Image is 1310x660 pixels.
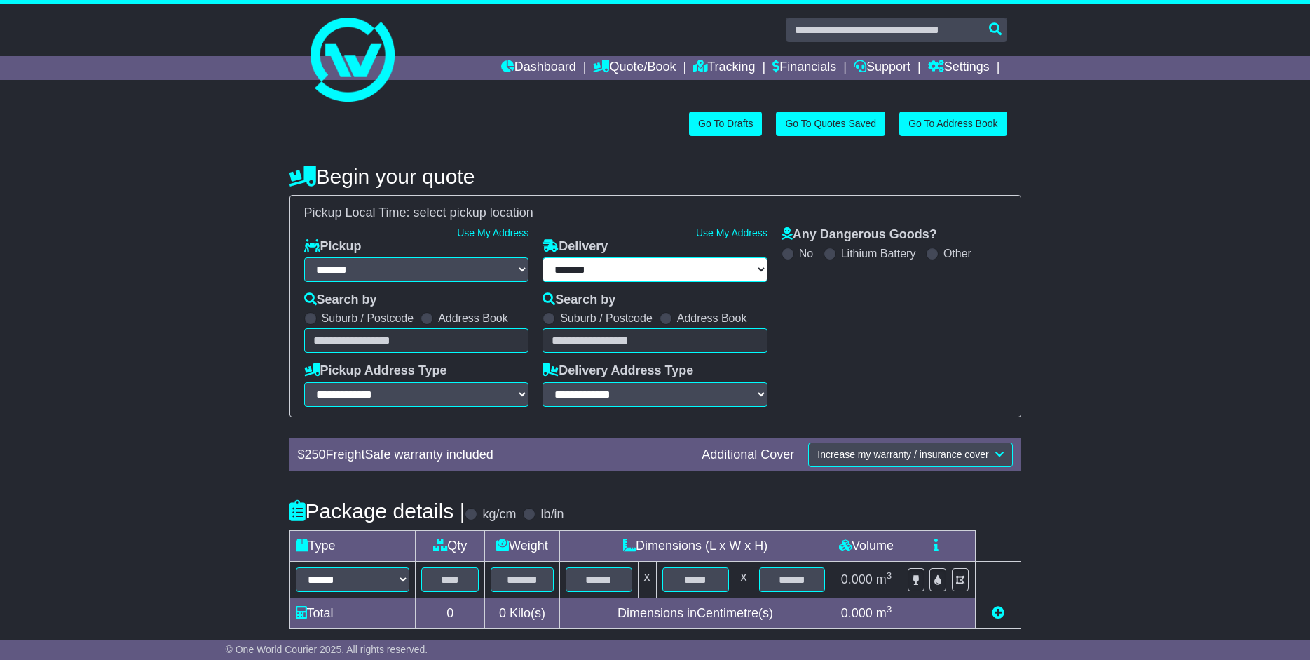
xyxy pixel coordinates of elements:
label: Any Dangerous Goods? [782,227,937,243]
label: Search by [543,292,615,308]
a: Add new item [992,606,1004,620]
h4: Begin your quote [289,165,1021,188]
div: Pickup Local Time: [297,206,1014,221]
a: Settings [928,56,990,80]
label: Suburb / Postcode [560,311,653,325]
sup: 3 [887,570,892,581]
label: Pickup Address Type [304,363,447,379]
label: Address Book [677,311,747,325]
label: No [799,247,813,260]
span: © One World Courier 2025. All rights reserved. [226,644,428,655]
h4: Package details | [289,499,465,523]
a: Go To Drafts [689,112,762,136]
td: Volume [831,530,901,561]
span: select pickup location [414,206,533,220]
sup: 3 [887,604,892,614]
label: kg/cm [482,507,516,523]
label: Suburb / Postcode [322,311,414,325]
td: Type [289,530,416,561]
label: Other [943,247,971,260]
span: 250 [305,447,326,462]
td: Qty [416,530,485,561]
a: Quote/Book [593,56,676,80]
a: Use My Address [457,227,528,238]
a: Go To Address Book [899,112,1007,136]
a: Use My Address [696,227,767,238]
div: Additional Cover [695,447,801,463]
span: m [876,572,892,586]
label: Delivery Address Type [543,363,693,379]
td: Weight [485,530,560,561]
label: Lithium Battery [841,247,916,260]
span: m [876,606,892,620]
span: 0 [499,606,506,620]
td: x [735,561,753,598]
label: lb/in [540,507,564,523]
td: Kilo(s) [485,598,560,628]
label: Delivery [543,239,608,255]
a: Support [854,56,910,80]
label: Address Book [438,311,508,325]
td: Total [289,598,416,628]
td: x [638,561,656,598]
span: 0.000 [841,572,873,586]
td: Dimensions (L x W x H) [559,530,831,561]
div: $ FreightSafe warranty included [291,447,695,463]
span: 0.000 [841,606,873,620]
a: Go To Quotes Saved [776,112,885,136]
a: Dashboard [501,56,576,80]
a: Tracking [693,56,755,80]
label: Pickup [304,239,362,255]
button: Increase my warranty / insurance cover [808,443,1012,467]
span: Increase my warranty / insurance cover [817,449,988,460]
a: Financials [772,56,836,80]
td: 0 [416,598,485,628]
td: Dimensions in Centimetre(s) [559,598,831,628]
label: Search by [304,292,377,308]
